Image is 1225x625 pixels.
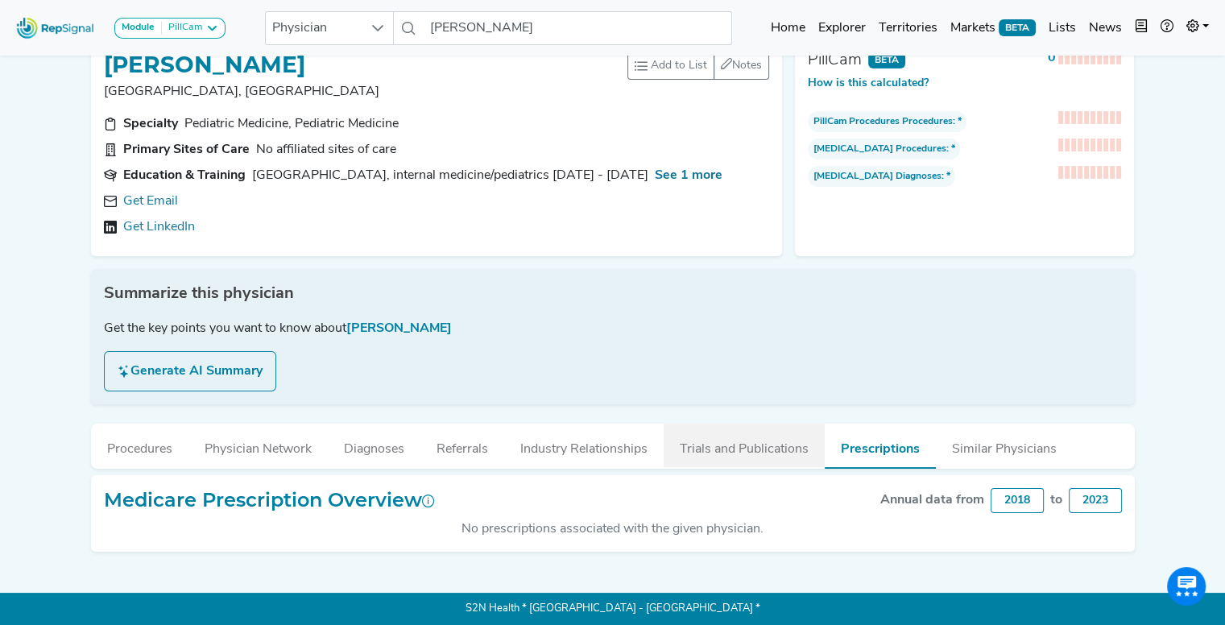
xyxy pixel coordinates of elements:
a: Get Email [123,192,178,211]
button: Notes [714,52,769,80]
div: 2018 [991,488,1044,513]
a: Home [764,12,812,44]
button: ModulePillCam [114,18,226,39]
button: Industry Relationships [504,424,664,467]
a: Territories [872,12,944,44]
button: Diagnoses [328,424,420,467]
span: BETA [868,52,905,68]
button: Trials and Publications [664,424,825,467]
a: Get LinkedIn [123,217,195,237]
div: 2023 [1069,488,1122,513]
a: Explorer [812,12,872,44]
input: Search a physician [424,11,731,45]
button: Physician Network [188,424,328,467]
h1: [PERSON_NAME] [104,52,305,79]
div: Education & Training [123,166,246,185]
span: See 1 more [655,169,722,182]
span: Notes [732,60,762,72]
div: PillCam [808,48,862,72]
span: [MEDICAL_DATA] Procedures [813,142,946,156]
div: PillCam [162,22,202,35]
div: Duke University Hospital Residency, internal medicine/pediatrics 2002 - 2004 [252,166,648,185]
a: Lists [1042,12,1082,44]
button: Similar Physicians [936,424,1073,467]
span: Summarize this physician [104,282,294,306]
span: BETA [999,19,1036,35]
button: Prescriptions [825,424,936,469]
button: How is this calculated? [808,75,929,92]
div: toolbar [627,52,769,80]
button: Add to List [627,52,714,80]
div: No prescriptions associated with the given physician. [104,519,1122,539]
span: [PERSON_NAME] [346,322,452,335]
a: News [1082,12,1128,44]
p: S2N Health * [GEOGRAPHIC_DATA] - [GEOGRAPHIC_DATA] * [91,593,1135,625]
h2: Medicare Prescription Overview [104,489,435,512]
div: Get the key points you want to know about [104,319,1122,338]
span: [MEDICAL_DATA] Diagnoses [813,169,942,184]
div: No affiliated sites of care [256,140,396,159]
strong: Module [122,23,155,32]
div: Annual data from [880,490,984,510]
button: Procedures [91,424,188,467]
div: Pediatric Medicine, Pediatric Medicine [184,114,399,134]
div: Primary Sites of Care [123,140,250,159]
a: MarketsBETA [944,12,1042,44]
span: Add to List [651,57,707,74]
span: Physician [266,12,362,44]
strong: 0 [1047,52,1055,64]
div: Specialty [123,114,178,134]
p: [GEOGRAPHIC_DATA], [GEOGRAPHIC_DATA] [104,82,628,101]
button: Intel Book [1128,12,1154,44]
div: to [1050,490,1062,510]
button: Referrals [420,424,504,467]
button: Generate AI Summary [104,351,276,391]
span: PillCam Procedures Procedures [813,114,953,129]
